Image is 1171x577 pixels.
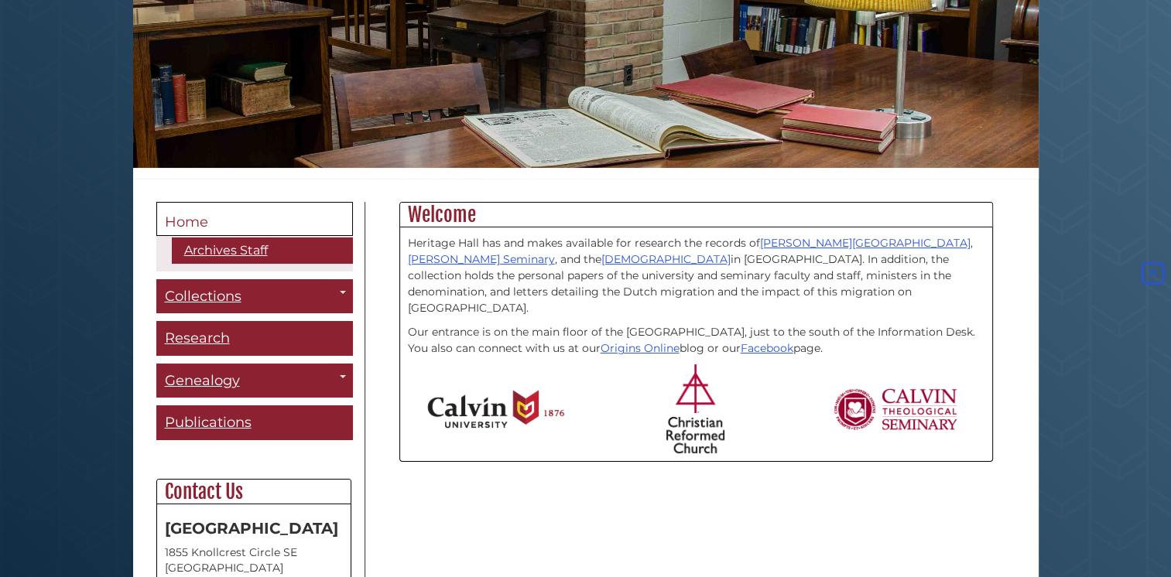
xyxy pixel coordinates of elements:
[165,414,252,431] span: Publications
[156,202,353,236] a: Home
[601,252,731,266] a: [DEMOGRAPHIC_DATA]
[156,279,353,314] a: Collections
[427,390,564,428] img: Calvin University
[760,236,971,250] a: [PERSON_NAME][GEOGRAPHIC_DATA]
[165,213,208,230] span: Home
[601,341,680,355] a: Origins Online
[156,321,353,356] a: Research
[1138,266,1167,280] a: Back to Top
[833,388,958,430] img: Calvin Theological Seminary
[165,288,241,305] span: Collections
[165,329,230,347] span: Research
[156,364,353,398] a: Genealogy
[157,480,351,504] h2: Contact Us
[408,252,555,266] a: [PERSON_NAME] Seminary
[408,324,984,357] p: Our entrance is on the main floor of the [GEOGRAPHIC_DATA], just to the south of the Information ...
[172,237,353,264] a: Archives Staff
[156,405,353,440] a: Publications
[741,341,793,355] a: Facebook
[408,235,984,316] p: Heritage Hall has and makes available for research the records of , , and the in [GEOGRAPHIC_DATA...
[165,519,338,538] strong: [GEOGRAPHIC_DATA]
[165,372,240,389] span: Genealogy
[400,203,992,227] h2: Welcome
[666,364,724,453] img: Christian Reformed Church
